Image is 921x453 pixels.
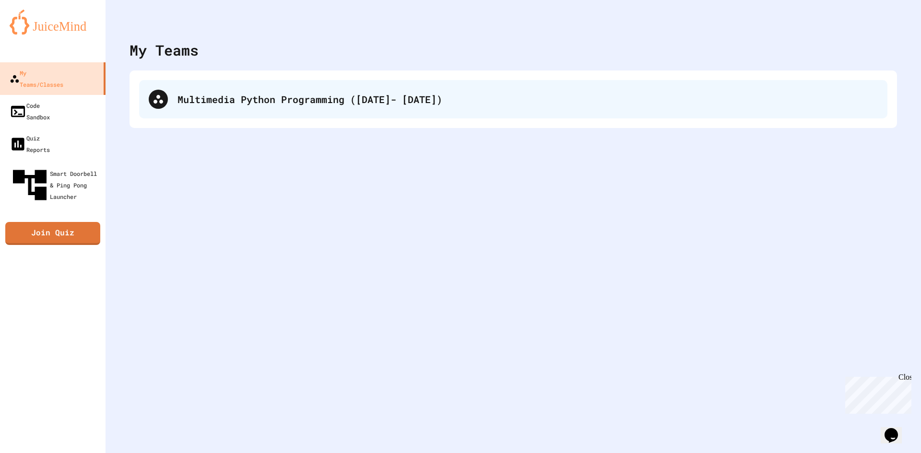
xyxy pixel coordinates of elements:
[4,4,66,61] div: Chat with us now!Close
[10,100,50,123] div: Code Sandbox
[130,39,199,61] div: My Teams
[139,80,887,118] div: Multimedia Python Programming ([DATE]- [DATE])
[881,415,911,443] iframe: chat widget
[177,92,878,106] div: Multimedia Python Programming ([DATE]- [DATE])
[10,165,102,205] div: Smart Doorbell & Ping Pong Launcher
[841,373,911,414] iframe: chat widget
[10,132,50,155] div: Quiz Reports
[10,10,96,35] img: logo-orange.svg
[5,222,100,245] a: Join Quiz
[10,67,63,90] div: My Teams/Classes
